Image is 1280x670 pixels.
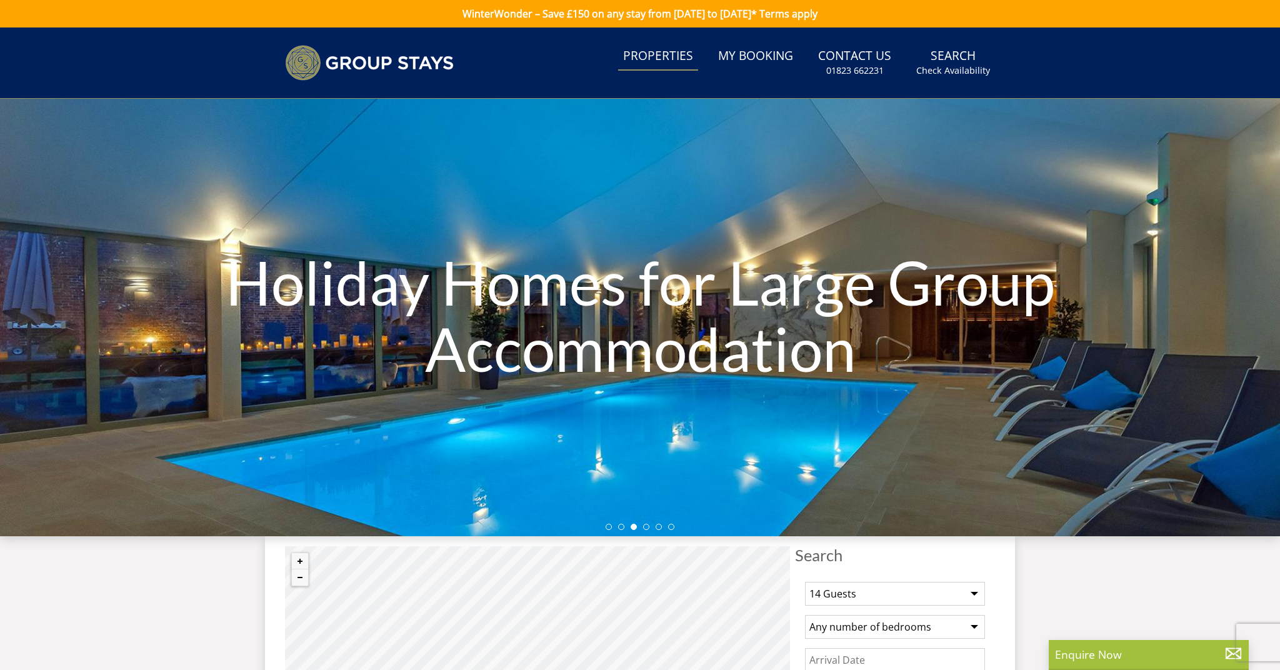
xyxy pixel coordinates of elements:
[713,42,798,71] a: My Booking
[292,569,308,586] button: Zoom out
[813,42,896,83] a: Contact Us01823 662231
[618,42,698,71] a: Properties
[795,546,995,564] span: Search
[911,42,995,83] a: SearchCheck Availability
[826,64,884,77] small: 01823 662231
[292,553,308,569] button: Zoom in
[916,64,990,77] small: Check Availability
[285,45,454,81] img: Group Stays
[1055,646,1242,662] p: Enquire Now
[192,224,1088,406] h1: Holiday Homes for Large Group Accommodation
